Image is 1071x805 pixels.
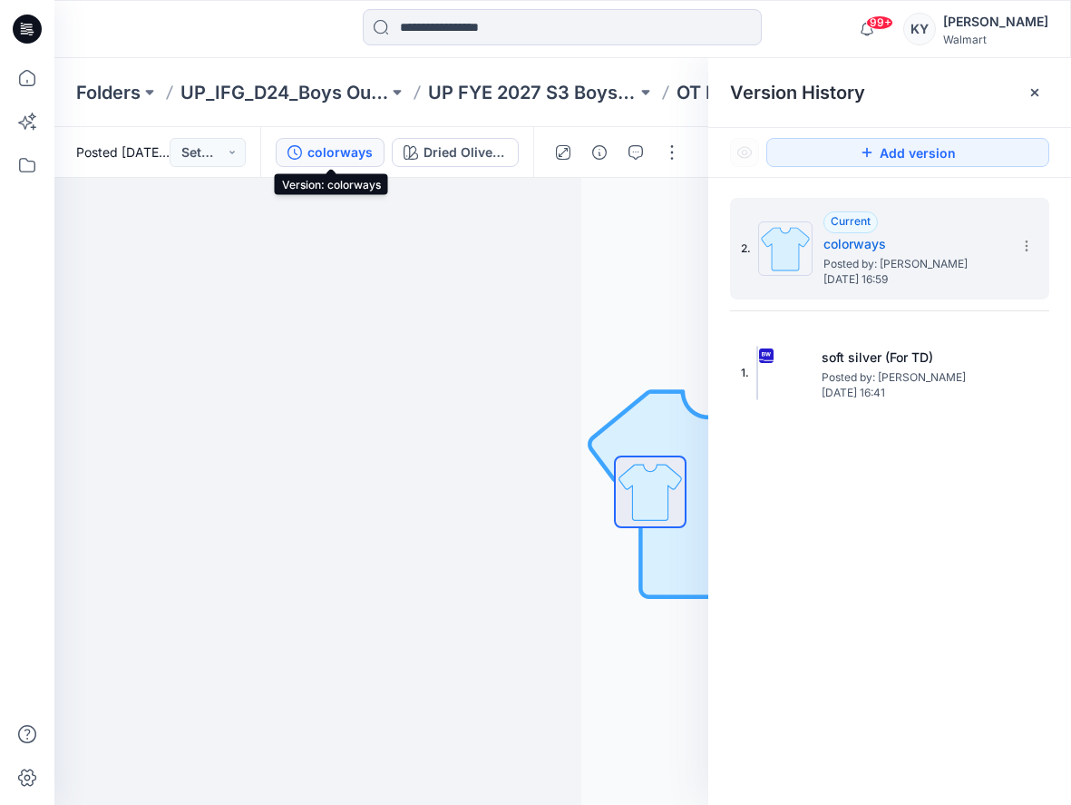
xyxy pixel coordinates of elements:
img: No Outline [581,365,835,619]
img: All colorways [616,457,685,526]
div: Dried Olive/ Blackened Evergreen [424,142,507,162]
button: Details [585,138,614,167]
span: Posted [DATE] 16:59 by [76,142,170,162]
img: soft silver (For TD) [756,346,758,400]
a: UP FYE 2027 S3 Boys Outerwear [428,80,636,105]
span: Posted by: Kei Yip [823,255,1005,273]
h5: colorways [823,233,1005,255]
span: 1. [741,365,749,381]
button: Dried Olive/ Blackened Evergreen [392,138,519,167]
span: Posted by: Kei Yip [822,368,1003,387]
span: 2. [741,241,751,257]
button: Show Hidden Versions [730,138,759,167]
span: Version History [730,82,865,103]
p: OT Boys Mix Media Fleece Vest [677,80,884,105]
div: [PERSON_NAME] [943,11,1048,33]
div: Walmart [943,33,1048,46]
a: Folders [76,80,141,105]
div: KY [903,13,936,45]
span: Current [831,214,871,228]
button: Close [1027,85,1042,100]
button: colorways [276,138,385,167]
span: 99+ [866,15,893,30]
a: UP_IFG_D24_Boys Outerwear [180,80,388,105]
span: [DATE] 16:59 [823,273,1005,286]
button: Add version [766,138,1049,167]
span: [DATE] 16:41 [822,387,1003,399]
img: colorways [758,221,813,276]
div: colorways [307,142,373,162]
h5: soft silver (For TD) [822,347,1003,368]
